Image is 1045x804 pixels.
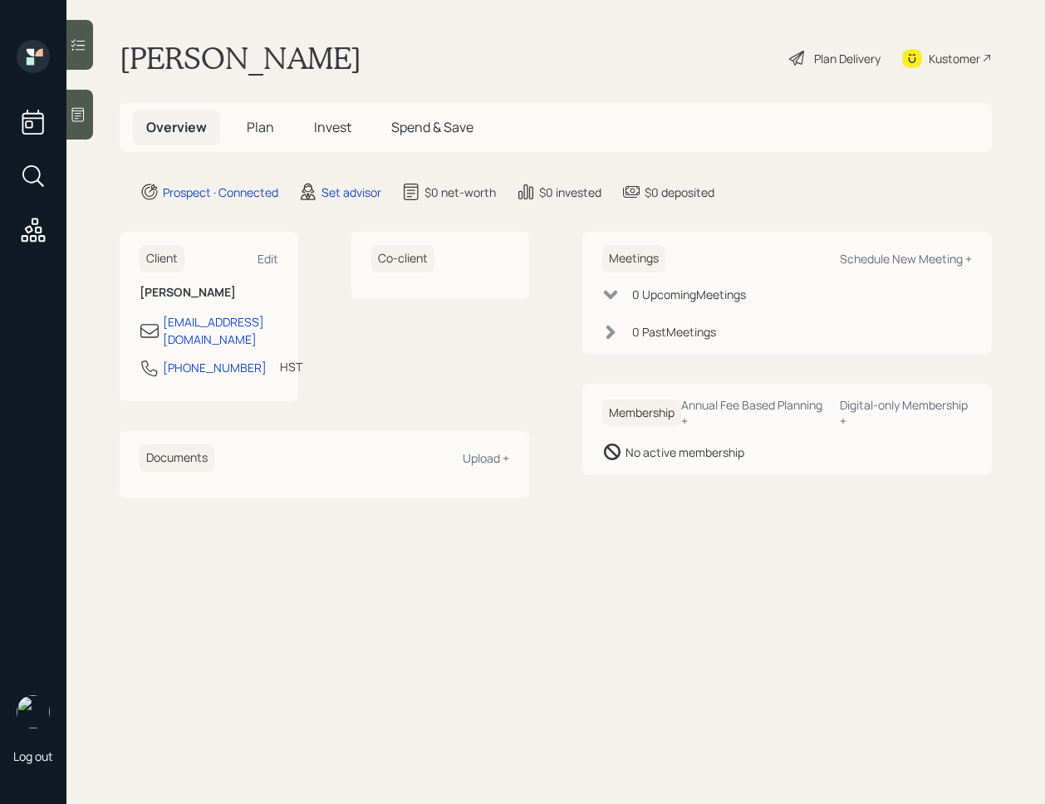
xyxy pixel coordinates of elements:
img: retirable_logo.png [17,695,50,728]
span: Invest [314,118,351,136]
div: Set advisor [321,184,381,201]
h6: [PERSON_NAME] [140,286,278,300]
div: $0 deposited [645,184,714,201]
span: Spend & Save [391,118,473,136]
h6: Membership [602,400,681,427]
div: Schedule New Meeting + [840,251,972,267]
div: Annual Fee Based Planning + [681,397,827,429]
div: Edit [258,251,278,267]
div: Digital-only Membership + [840,397,972,429]
h6: Co-client [371,245,434,272]
span: Plan [247,118,274,136]
div: $0 invested [539,184,601,201]
h6: Documents [140,444,214,472]
div: HST [280,358,302,375]
div: Plan Delivery [814,50,881,67]
h6: Meetings [602,245,665,272]
h6: Client [140,245,184,272]
div: Kustomer [929,50,980,67]
div: [EMAIL_ADDRESS][DOMAIN_NAME] [163,313,278,348]
div: 0 Upcoming Meeting s [632,286,746,303]
div: No active membership [626,444,744,461]
div: [PHONE_NUMBER] [163,359,267,376]
div: Log out [13,748,53,764]
div: Upload + [463,450,509,466]
div: 0 Past Meeting s [632,323,716,341]
h1: [PERSON_NAME] [120,40,361,76]
div: $0 net-worth [424,184,496,201]
span: Overview [146,118,207,136]
div: Prospect · Connected [163,184,278,201]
